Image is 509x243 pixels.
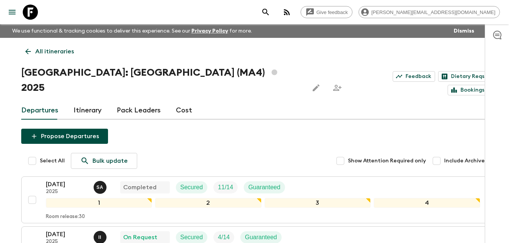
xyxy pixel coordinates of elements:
[123,233,157,242] p: On Request
[444,157,488,165] span: Include Archived
[452,26,476,36] button: Dismiss
[94,233,108,239] span: Ismail Ingrioui
[248,183,280,192] p: Guaranteed
[330,80,345,95] span: Share this itinerary
[40,157,65,165] span: Select All
[309,80,324,95] button: Edit this itinerary
[21,65,302,95] h1: [GEOGRAPHIC_DATA]: [GEOGRAPHIC_DATA] (MA4) 2025
[117,101,161,120] a: Pack Leaders
[191,28,228,34] a: Privacy Policy
[46,189,88,195] p: 2025
[438,71,488,82] a: Dietary Reqs
[5,5,20,20] button: menu
[393,71,435,82] a: Feedback
[74,101,102,120] a: Itinerary
[46,198,152,208] div: 1
[218,183,233,192] p: 11 / 14
[312,9,352,15] span: Give feedback
[46,180,88,189] p: [DATE]
[46,214,85,220] p: Room release: 30
[94,183,108,189] span: Samir Achahri
[123,183,157,192] p: Completed
[21,101,58,120] a: Departures
[258,5,273,20] button: search adventures
[99,234,102,240] p: I I
[176,101,192,120] a: Cost
[367,9,500,15] span: [PERSON_NAME][EMAIL_ADDRESS][DOMAIN_NAME]
[180,233,203,242] p: Secured
[21,44,78,59] a: All itineraries
[374,198,480,208] div: 4
[155,198,262,208] div: 2
[245,233,277,242] p: Guaranteed
[213,181,238,193] div: Trip Fill
[359,6,500,18] div: [PERSON_NAME][EMAIL_ADDRESS][DOMAIN_NAME]
[71,153,137,169] a: Bulk update
[9,24,255,38] p: We use functional & tracking cookies to deliver this experience. See our for more.
[265,198,371,208] div: 3
[46,230,88,239] p: [DATE]
[35,47,74,56] p: All itineraries
[176,181,208,193] div: Secured
[448,85,488,95] a: Bookings
[92,156,128,165] p: Bulk update
[218,233,230,242] p: 4 / 14
[180,183,203,192] p: Secured
[348,157,426,165] span: Show Attention Required only
[301,6,352,18] a: Give feedback
[21,129,108,144] button: Propose Departures
[21,176,488,223] button: [DATE]2025Samir AchahriCompletedSecuredTrip FillGuaranteed1234Room release:30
